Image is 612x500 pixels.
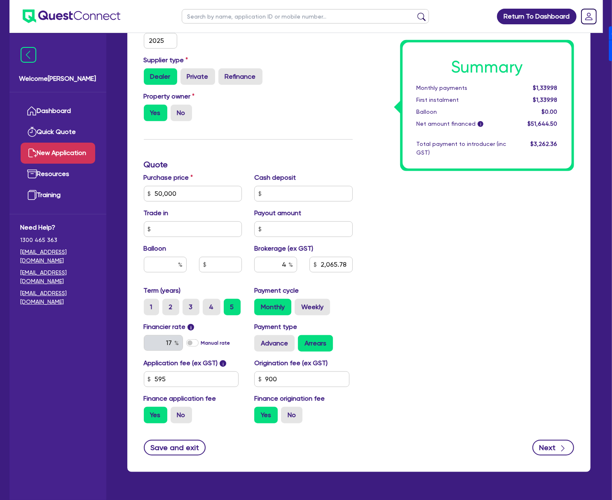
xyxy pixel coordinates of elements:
[27,127,37,137] img: quick-quote
[254,322,297,332] label: Payment type
[203,299,220,315] label: 4
[21,268,95,286] a: [EMAIL_ADDRESS][DOMAIN_NAME]
[532,440,574,455] button: Next
[21,185,95,206] a: Training
[530,140,557,147] span: $3,262.36
[533,96,557,103] span: $1,339.98
[21,164,95,185] a: Resources
[144,160,353,169] h3: Quote
[254,286,299,296] label: Payment cycle
[27,169,37,179] img: resources
[171,105,192,121] label: No
[19,74,96,84] span: Welcome [PERSON_NAME]
[254,173,296,183] label: Cash deposit
[144,105,167,121] label: Yes
[21,289,95,306] a: [EMAIL_ADDRESS][DOMAIN_NAME]
[23,9,120,23] img: quest-connect-logo-blue
[21,47,36,63] img: icon-menu-close
[201,339,230,347] label: Manual rate
[220,360,226,367] span: i
[144,173,193,183] label: Purchase price
[224,299,241,315] label: 5
[144,68,177,85] label: Dealer
[497,9,577,24] a: Return To Dashboard
[181,68,215,85] label: Private
[144,394,216,404] label: Finance application fee
[218,68,263,85] label: Refinance
[183,299,199,315] label: 3
[410,83,513,92] div: Monthly payments
[298,335,333,352] label: Arrears
[188,324,194,331] span: i
[144,92,195,101] label: Property owner
[144,286,181,296] label: Term (years)
[171,407,192,423] label: No
[27,148,37,158] img: new-application
[410,107,513,116] div: Balloon
[144,208,169,218] label: Trade in
[21,223,95,232] span: Need Help?
[254,208,301,218] label: Payout amount
[410,95,513,104] div: First instalment
[144,55,188,65] label: Supplier type
[144,322,195,332] label: Financier rate
[542,108,557,115] span: $0.00
[295,299,330,315] label: Weekly
[528,120,557,127] span: $51,644.50
[254,335,295,352] label: Advance
[478,121,483,127] span: i
[254,394,325,404] label: Finance origination fee
[21,143,95,164] a: New Application
[21,101,95,122] a: Dashboard
[281,407,302,423] label: No
[144,358,218,368] label: Application fee (ex GST)
[21,236,95,244] span: 1300 465 363
[182,9,429,23] input: Search by name, application ID or mobile number...
[144,299,159,315] label: 1
[144,407,167,423] label: Yes
[21,248,95,265] a: [EMAIL_ADDRESS][DOMAIN_NAME]
[254,299,291,315] label: Monthly
[144,440,206,455] button: Save and exit
[27,190,37,200] img: training
[533,84,557,91] span: $1,339.98
[162,299,179,315] label: 2
[254,407,278,423] label: Yes
[254,244,313,254] label: Brokerage (ex GST)
[21,122,95,143] a: Quick Quote
[417,57,558,77] h1: Summary
[144,244,166,254] label: Balloon
[578,6,600,27] a: Dropdown toggle
[254,358,328,368] label: Origination fee (ex GST)
[410,119,513,128] div: Net amount financed
[410,139,513,157] div: Total payment to introducer (inc GST)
